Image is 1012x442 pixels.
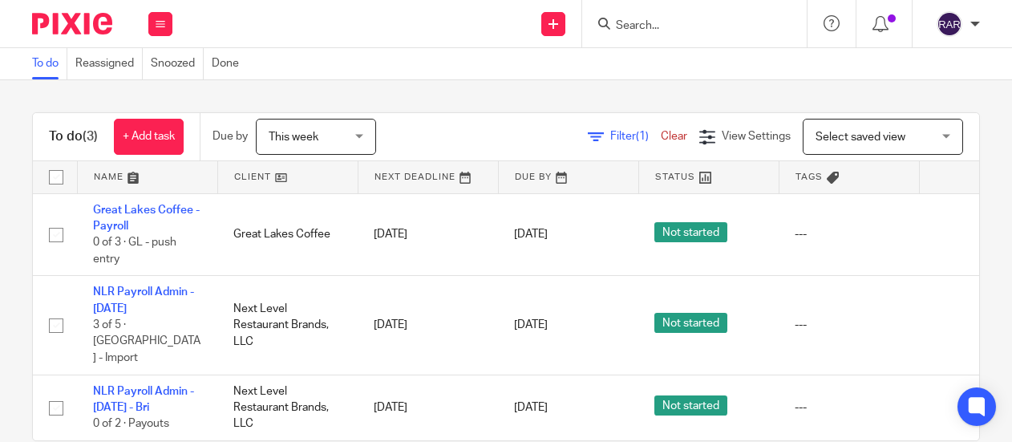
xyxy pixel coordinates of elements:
a: NLR Payroll Admin - [DATE] - Bri [93,386,194,413]
span: View Settings [722,131,791,142]
span: 0 of 3 · GL - push entry [93,237,176,265]
td: [DATE] [358,193,498,276]
div: --- [795,226,903,242]
td: [DATE] [358,375,498,440]
span: Not started [654,395,727,416]
img: Pixie [32,13,112,34]
a: NLR Payroll Admin - [DATE] [93,286,194,314]
span: 3 of 5 · [GEOGRAPHIC_DATA] - Import [93,319,200,363]
span: Filter [610,131,661,142]
td: Next Level Restaurant Brands, LLC [217,375,358,440]
td: [DATE] [358,276,498,375]
a: Reassigned [75,48,143,79]
span: Tags [795,172,823,181]
a: Done [212,48,247,79]
span: [DATE] [514,402,548,413]
span: Not started [654,313,727,333]
div: --- [795,399,903,416]
a: + Add task [114,119,184,155]
td: Great Lakes Coffee [217,193,358,276]
span: This week [269,132,318,143]
span: (1) [636,131,649,142]
span: [DATE] [514,319,548,330]
span: [DATE] [514,229,548,240]
span: (3) [83,130,98,143]
span: 0 of 2 · Payouts [93,419,169,430]
a: Great Lakes Coffee - Payroll [93,205,200,232]
p: Due by [213,128,248,144]
h1: To do [49,128,98,145]
span: Not started [654,222,727,242]
input: Search [614,19,759,34]
span: Select saved view [816,132,905,143]
img: svg%3E [937,11,962,37]
td: Next Level Restaurant Brands, LLC [217,276,358,375]
div: --- [795,317,903,333]
a: Clear [661,131,687,142]
a: To do [32,48,67,79]
a: Snoozed [151,48,204,79]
